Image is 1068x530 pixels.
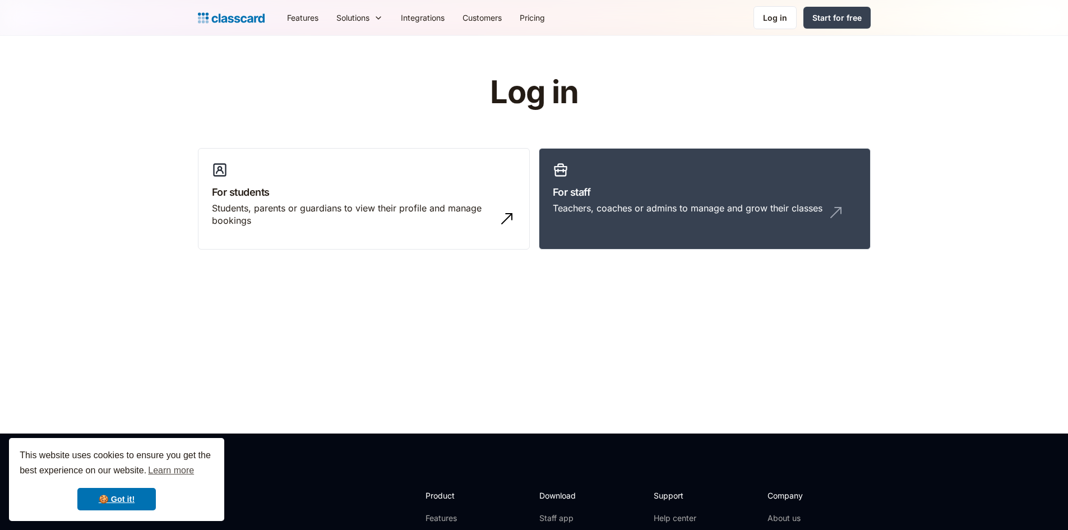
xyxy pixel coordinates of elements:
[511,5,554,30] a: Pricing
[539,513,585,524] a: Staff app
[77,488,156,510] a: dismiss cookie message
[426,513,486,524] a: Features
[539,490,585,501] h2: Download
[336,12,369,24] div: Solutions
[539,148,871,250] a: For staffTeachers, coaches or admins to manage and grow their classes
[803,7,871,29] a: Start for free
[763,12,787,24] div: Log in
[768,490,842,501] h2: Company
[392,5,454,30] a: Integrations
[454,5,511,30] a: Customers
[356,75,712,110] h1: Log in
[553,185,857,200] h3: For staff
[553,202,822,214] div: Teachers, coaches or admins to manage and grow their classes
[9,438,224,521] div: cookieconsent
[654,513,699,524] a: Help center
[426,490,486,501] h2: Product
[146,462,196,479] a: learn more about cookies
[753,6,797,29] a: Log in
[768,513,842,524] a: About us
[327,5,392,30] div: Solutions
[812,12,862,24] div: Start for free
[198,10,265,26] a: Logo
[198,148,530,250] a: For studentsStudents, parents or guardians to view their profile and manage bookings
[212,202,493,227] div: Students, parents or guardians to view their profile and manage bookings
[20,449,214,479] span: This website uses cookies to ensure you get the best experience on our website.
[278,5,327,30] a: Features
[654,490,699,501] h2: Support
[212,185,516,200] h3: For students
